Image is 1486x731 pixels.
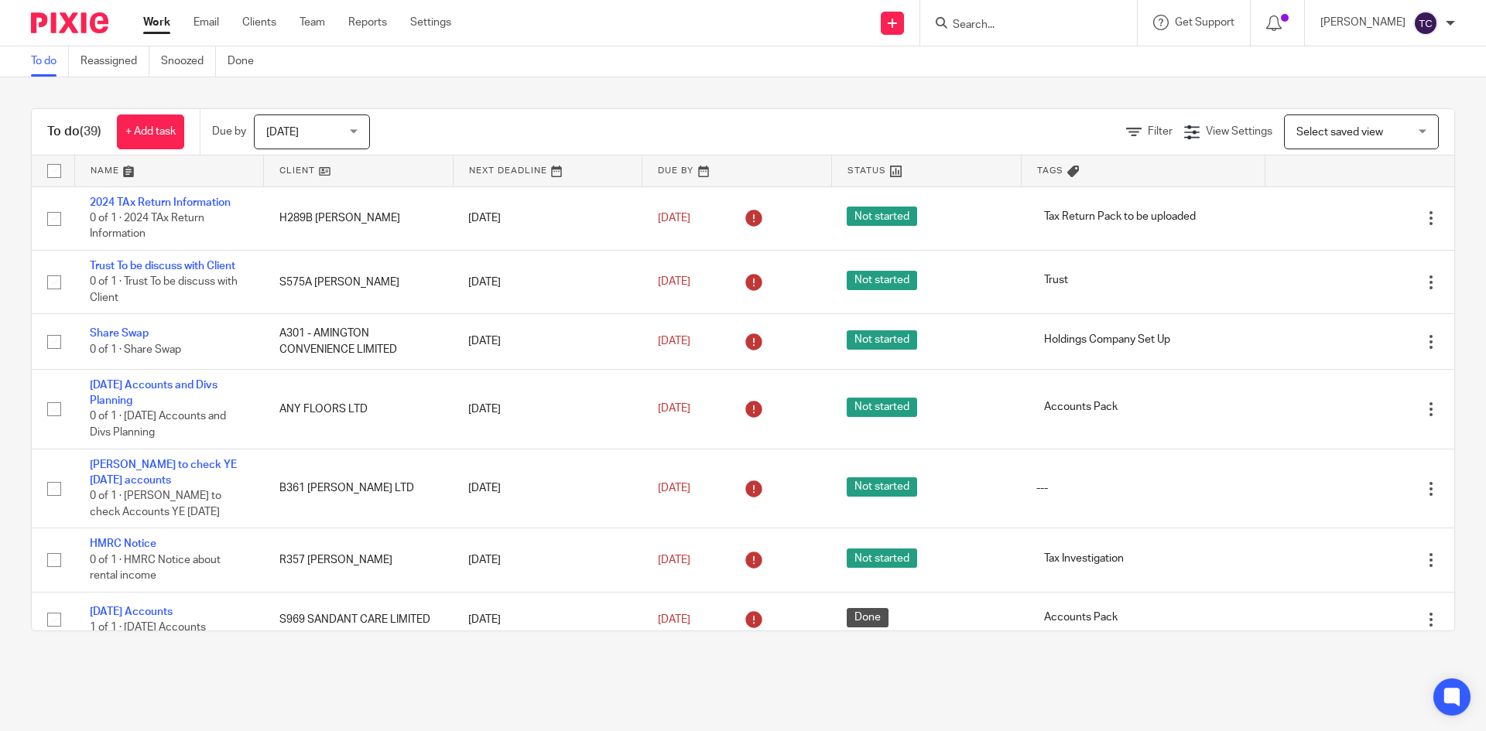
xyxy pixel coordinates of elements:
[847,398,917,417] span: Not started
[847,548,917,568] span: Not started
[1036,271,1076,290] span: Trust
[847,207,917,226] span: Not started
[161,46,216,77] a: Snoozed
[90,606,173,617] a: [DATE] Accounts
[264,186,454,250] td: H289B [PERSON_NAME]
[264,592,454,647] td: S969 SANDANT CARE LIMITED
[90,555,221,582] span: 0 of 1 · HMRC Notice about rental income
[143,15,170,30] a: Work
[47,124,101,140] h1: To do
[1175,17,1234,28] span: Get Support
[90,344,181,355] span: 0 of 1 · Share Swap
[117,114,184,149] a: + Add task
[1036,608,1125,627] span: Accounts Pack
[1036,480,1249,496] div: ---
[1148,126,1173,137] span: Filter
[658,404,690,415] span: [DATE]
[453,449,642,528] td: [DATE]
[1036,548,1132,568] span: Tax Investigation
[90,380,217,406] a: [DATE] Accounts and Divs Planning
[453,528,642,592] td: [DATE]
[1320,15,1406,30] p: [PERSON_NAME]
[847,330,917,350] span: Not started
[658,277,690,288] span: [DATE]
[410,15,451,30] a: Settings
[193,15,219,30] a: Email
[453,186,642,250] td: [DATE]
[80,46,149,77] a: Reassigned
[90,213,204,240] span: 0 of 1 · 2024 TAx Return Information
[228,46,265,77] a: Done
[1036,207,1204,226] span: Tax Return Pack to be uploaded
[90,491,221,518] span: 0 of 1 · [PERSON_NAME] to check Accounts YE [DATE]
[264,369,454,449] td: ANY FLOORS LTD
[90,277,238,304] span: 0 of 1 · Trust To be discuss with Client
[951,19,1091,32] input: Search
[658,336,690,347] span: [DATE]
[1413,11,1438,36] img: svg%3E
[1036,330,1178,350] span: Holdings Company Set Up
[31,46,69,77] a: To do
[212,124,246,139] p: Due by
[847,271,917,290] span: Not started
[658,555,690,565] span: [DATE]
[658,614,690,625] span: [DATE]
[242,15,276,30] a: Clients
[90,328,149,339] a: Share Swap
[453,250,642,313] td: [DATE]
[264,314,454,369] td: A301 - AMINGTON CONVENIENCE LIMITED
[31,12,108,33] img: Pixie
[90,459,237,486] a: [PERSON_NAME] to check YE [DATE] accounts
[453,369,642,449] td: [DATE]
[658,213,690,224] span: [DATE]
[80,125,101,138] span: (39)
[264,250,454,313] td: S575A [PERSON_NAME]
[847,477,917,497] span: Not started
[658,483,690,494] span: [DATE]
[264,449,454,528] td: B361 [PERSON_NAME] LTD
[264,528,454,592] td: R357 [PERSON_NAME]
[90,622,206,633] span: 1 of 1 · [DATE] Accounts
[266,127,299,138] span: [DATE]
[1296,127,1383,138] span: Select saved view
[453,592,642,647] td: [DATE]
[1206,126,1272,137] span: View Settings
[348,15,387,30] a: Reports
[300,15,325,30] a: Team
[90,412,226,439] span: 0 of 1 · [DATE] Accounts and Divs Planning
[1037,166,1063,175] span: Tags
[453,314,642,369] td: [DATE]
[847,608,889,627] span: Done
[90,261,235,272] a: Trust To be discuss with Client
[90,197,231,208] a: 2024 TAx Return Information
[1036,398,1125,417] span: Accounts Pack
[90,538,156,549] a: HMRC Notice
